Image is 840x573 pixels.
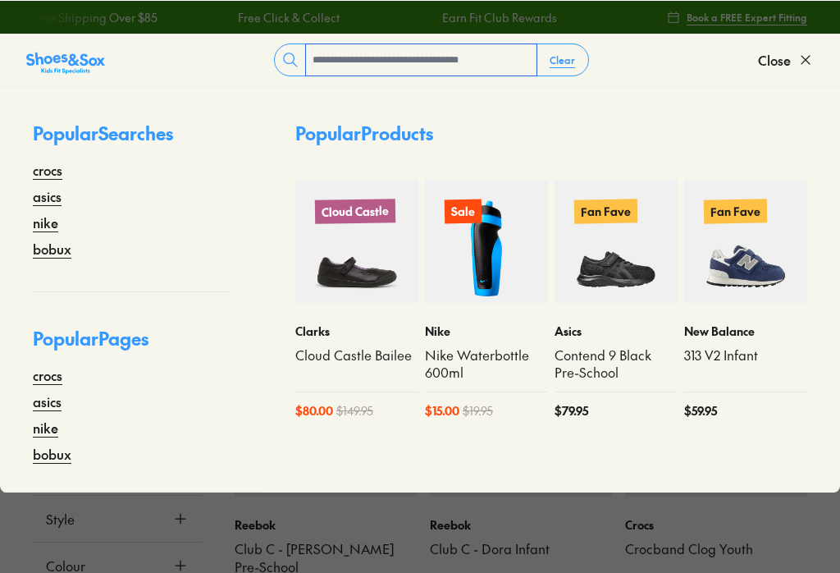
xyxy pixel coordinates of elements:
span: $ 79.95 [555,401,588,419]
span: Close [758,49,791,69]
p: Asics [555,322,678,339]
p: Nike [425,322,548,339]
a: Nike Waterbottle 600ml [425,346,548,382]
button: Style [33,495,202,541]
a: Crocband Clog Youth [625,539,807,557]
span: Book a FREE Expert Fitting [687,9,807,24]
span: $ 59.95 [684,401,717,419]
a: asics [33,186,62,205]
p: Reebok [235,516,417,533]
p: Fan Fave [704,198,767,222]
p: Cloud Castle [315,198,395,223]
a: Fan Fave [684,179,807,302]
a: bobux [33,443,71,463]
a: Fan Fave [555,179,678,302]
a: crocs [33,364,62,384]
span: $ 19.95 [463,401,493,419]
a: Club C - Dora Infant [430,539,612,557]
p: Crocs [625,516,807,533]
p: Reebok [430,516,612,533]
a: nike [33,212,58,231]
a: Shoes &amp; Sox [26,46,105,72]
a: Sale [425,179,548,302]
a: asics [33,391,62,410]
a: 313 V2 Infant [684,346,807,364]
a: crocs [33,159,62,179]
button: Clear [536,44,588,74]
p: New Balance [684,322,807,339]
a: nike [33,417,58,437]
img: SNS_Logo_Responsive.svg [26,49,105,76]
a: bobux [33,238,71,258]
a: Book a FREE Expert Fitting [667,2,807,31]
p: Popular Products [295,119,433,146]
iframe: Gorgias live chat messenger [16,463,82,524]
button: Close [758,41,814,77]
span: $ 15.00 [425,401,459,419]
a: Contend 9 Black Pre-School [555,346,678,382]
p: Popular Searches [33,119,230,159]
a: Cloud Castle Bailee [295,346,418,364]
p: Popular Pages [33,324,230,364]
span: $ 149.95 [336,401,373,419]
p: Sale [445,198,482,222]
span: $ 80.00 [295,401,333,419]
a: Cloud Castle [295,179,418,302]
p: Fan Fave [574,198,637,222]
p: Clarks [295,322,418,339]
